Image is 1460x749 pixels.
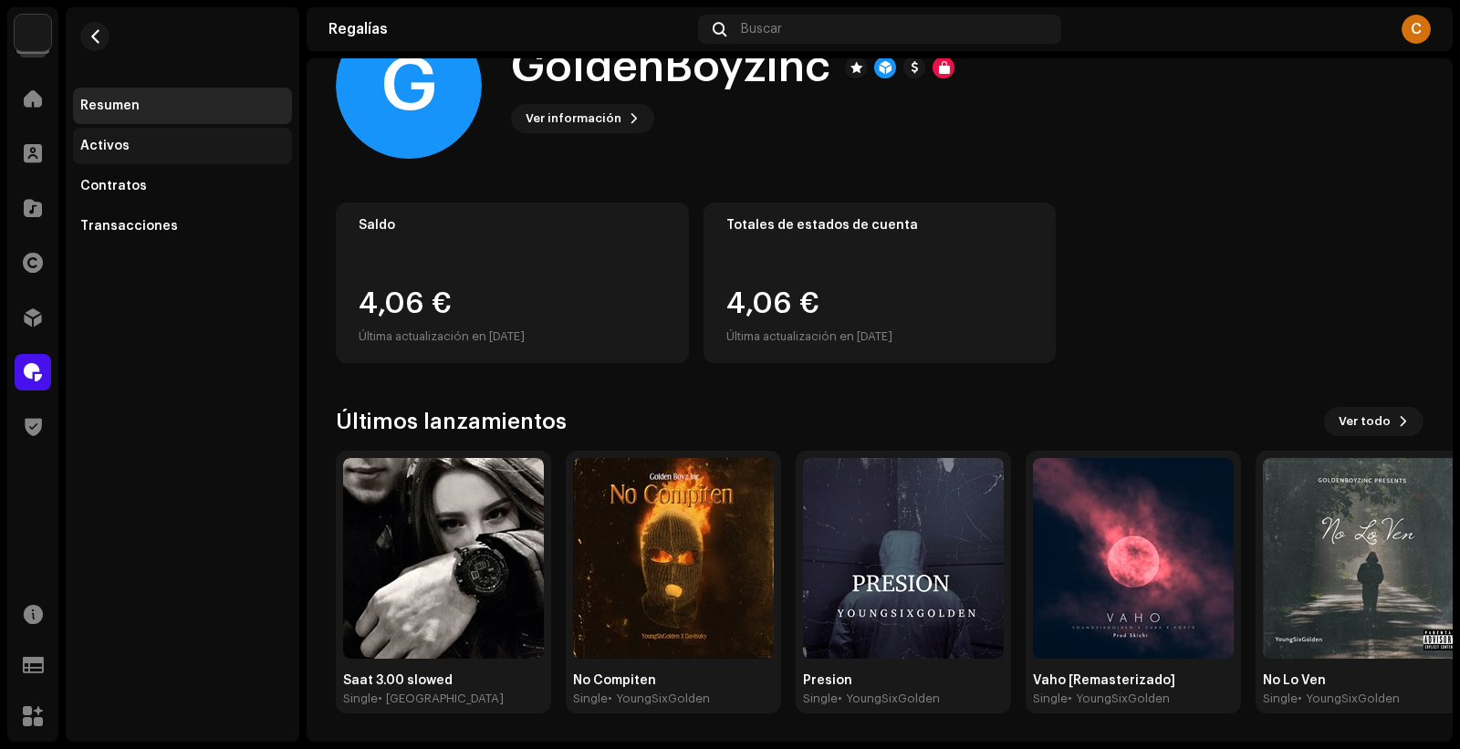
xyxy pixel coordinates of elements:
[1033,673,1234,688] div: Vaho [Remasterizado]
[511,38,830,97] h1: GoldenBoyzInc
[608,692,710,706] div: • YoungSixGolden
[73,208,292,244] re-m-nav-item: Transacciones
[726,218,1034,233] div: Totales de estados de cuenta
[359,218,666,233] div: Saldo
[803,458,1004,659] img: f8b66d96-f8aa-4ee0-8d23-a183827cab70
[73,168,292,204] re-m-nav-item: Contratos
[1263,692,1298,706] div: Single
[336,407,567,436] h3: Últimos lanzamientos
[73,128,292,164] re-m-nav-item: Activos
[1033,458,1234,659] img: b163ef9b-4b24-4b74-a291-faf08b901303
[80,139,130,153] div: Activos
[573,458,774,659] img: 5a7a5452-102b-4b09-984e-e58f04231cb3
[328,22,691,36] div: Regalías
[80,99,140,113] div: Resumen
[343,692,378,706] div: Single
[573,692,608,706] div: Single
[803,692,838,706] div: Single
[1339,403,1391,440] span: Ver todo
[15,15,51,51] img: 297a105e-aa6c-4183-9ff4-27133c00f2e2
[80,219,178,234] div: Transacciones
[704,203,1057,363] re-o-card-value: Totales de estados de cuenta
[73,88,292,124] re-m-nav-item: Resumen
[838,692,940,706] div: • YoungSixGolden
[1068,692,1170,706] div: • YoungSixGolden
[1033,692,1068,706] div: Single
[511,104,654,133] button: Ver información
[573,673,774,688] div: No Compiten
[336,203,689,363] re-o-card-value: Saldo
[359,326,525,348] div: Última actualización en [DATE]
[378,692,504,706] div: • [GEOGRAPHIC_DATA]
[336,13,482,159] div: G
[1402,15,1431,44] div: C
[726,326,892,348] div: Última actualización en [DATE]
[80,179,147,193] div: Contratos
[803,673,1004,688] div: Presion
[343,458,544,659] img: aad80620-88ae-477f-8cf7-ba28fa5e9f93
[343,673,544,688] div: Saat 3.00 slowed
[1324,407,1423,436] button: Ver todo
[526,100,621,137] span: Ver información
[1298,692,1400,706] div: • YoungSixGolden
[741,22,782,36] span: Buscar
